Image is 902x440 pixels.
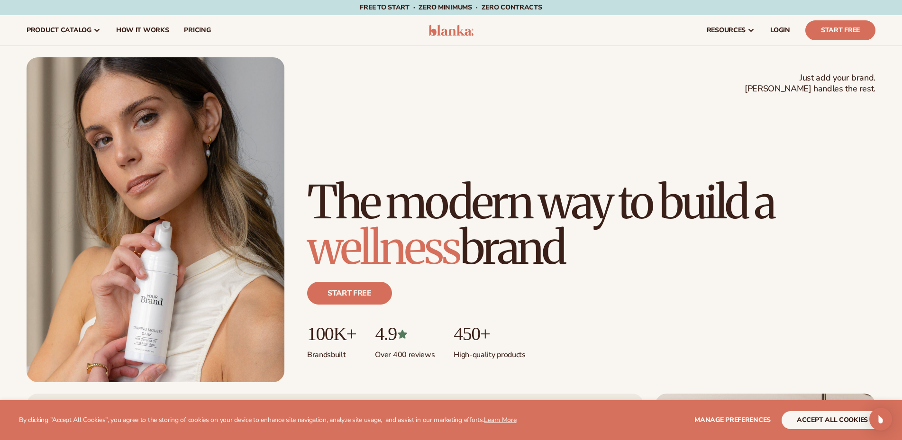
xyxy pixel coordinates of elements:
h1: The modern way to build a brand [307,180,875,270]
img: logo [428,25,474,36]
span: Just add your brand. [PERSON_NAME] handles the rest. [745,72,875,95]
p: By clicking "Accept All Cookies", you agree to the storing of cookies on your device to enhance s... [19,416,517,424]
a: Start Free [805,20,875,40]
p: 450+ [454,323,525,344]
a: pricing [176,15,218,45]
div: Open Intercom Messenger [869,408,892,431]
button: Manage preferences [694,411,771,429]
a: Learn More [484,415,516,424]
p: 4.9 [375,323,435,344]
p: High-quality products [454,344,525,360]
span: How It Works [116,27,169,34]
p: 100K+ [307,323,356,344]
a: resources [699,15,763,45]
a: product catalog [19,15,109,45]
a: Start free [307,282,392,305]
span: pricing [184,27,210,34]
span: Manage preferences [694,415,771,424]
span: wellness [307,219,460,276]
a: LOGIN [763,15,798,45]
span: LOGIN [770,27,790,34]
button: accept all cookies [782,411,883,429]
span: resources [707,27,746,34]
p: Brands built [307,344,356,360]
span: Free to start · ZERO minimums · ZERO contracts [360,3,542,12]
span: product catalog [27,27,91,34]
p: Over 400 reviews [375,344,435,360]
img: Female holding tanning mousse. [27,57,284,382]
a: How It Works [109,15,177,45]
